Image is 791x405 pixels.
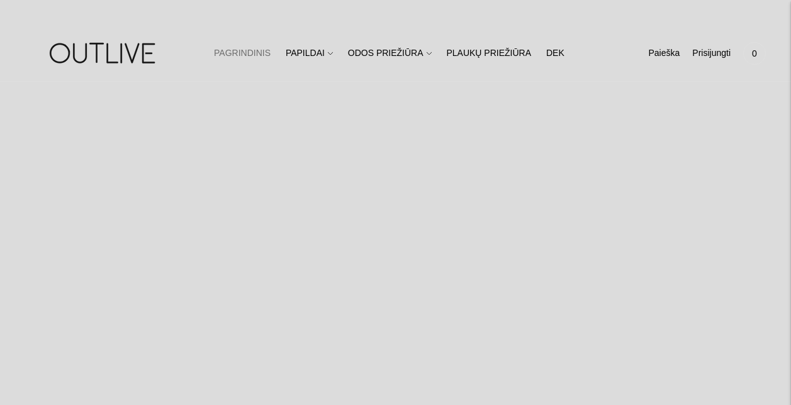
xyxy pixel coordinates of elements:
img: OUTLIVE [25,31,182,75]
a: ODOS PRIEŽIŪRA [348,40,432,67]
a: PAPILDAI [286,40,333,67]
span: 0 [746,45,763,62]
a: PAGRINDINIS [214,40,271,67]
a: DEKORATYVINĖ KOSMETIKA [546,40,668,67]
a: Prisijungti [692,40,731,67]
a: Paieška [648,40,680,67]
a: PLAUKŲ PRIEŽIŪRA [446,40,531,67]
a: 0 [743,40,766,67]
